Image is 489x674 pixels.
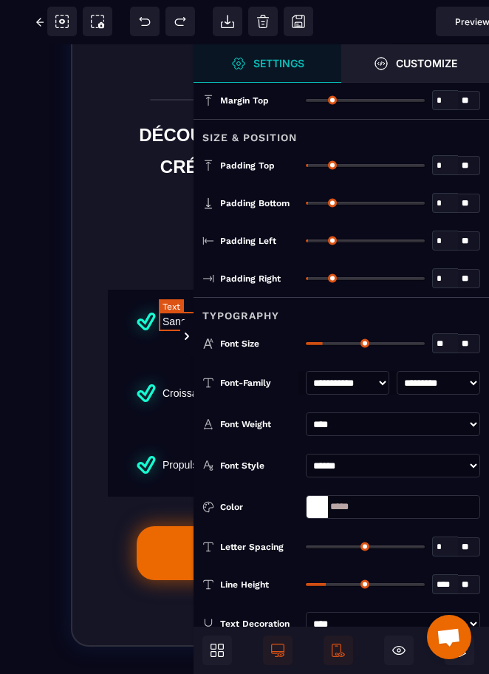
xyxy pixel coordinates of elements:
[324,636,353,665] span: Is Show Mobile
[220,417,298,432] div: Font Weight
[220,197,290,209] span: Padding Bottom
[253,58,304,69] strong: Settings
[194,119,489,146] div: Size & Position
[194,297,489,324] div: Typography
[341,44,489,83] span: Open Style Manager
[47,7,77,36] span: View components
[83,7,112,36] span: Screenshot
[284,7,313,36] span: Save
[130,7,160,36] span: Undo
[220,273,281,285] span: Padding Right
[220,500,298,514] div: Color
[119,394,174,447] img: B4BGOZIbHi86AAAAAElFTkSuQmCC
[384,636,414,665] span: Cmd Hidden Block
[263,636,293,665] span: Is Show Desktop
[194,44,341,83] span: Open Style Manager
[213,7,242,36] span: Open Import Webpage
[220,579,269,590] span: Line Height
[220,616,298,631] div: Text Decoration
[119,322,174,375] img: B4BGOZIbHi86AAAAAElFTkSuQmCC
[220,338,259,350] span: Font Size
[119,251,174,304] img: B4BGOZIbHi86AAAAAElFTkSuQmCC
[220,160,275,171] span: Padding Top
[396,58,457,69] strong: Customize
[220,458,298,473] div: Font Style
[220,95,269,106] span: Margin Top
[194,315,208,359] span: Toggle Views
[165,7,195,36] span: Redo
[220,235,276,247] span: Padding Left
[248,7,278,36] span: Clear
[220,541,284,553] span: Letter Spacing
[27,7,57,37] span: Back
[427,615,471,659] div: Mở cuộc trò chuyện
[220,375,298,390] div: Font-Family
[202,636,232,665] span: Open Blocks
